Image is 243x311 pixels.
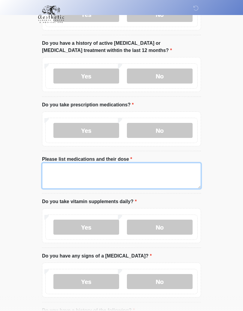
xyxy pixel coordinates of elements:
[42,252,152,260] label: Do you have any signs of a [MEDICAL_DATA]?
[53,274,119,289] label: Yes
[127,69,193,84] label: No
[42,198,137,205] label: Do you take vitamin supplements daily?
[53,220,119,235] label: Yes
[127,123,193,138] label: No
[127,274,193,289] label: No
[53,69,119,84] label: Yes
[127,220,193,235] label: No
[53,123,119,138] label: Yes
[36,5,66,24] img: Aesthetic Surgery Centre, PLLC Logo
[42,40,201,54] label: Do you have a history of active [MEDICAL_DATA] or [MEDICAL_DATA] treatment withtin the last 12 mo...
[42,156,132,163] label: Please list medications and their dose
[42,101,134,108] label: Do you take prescription medications?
